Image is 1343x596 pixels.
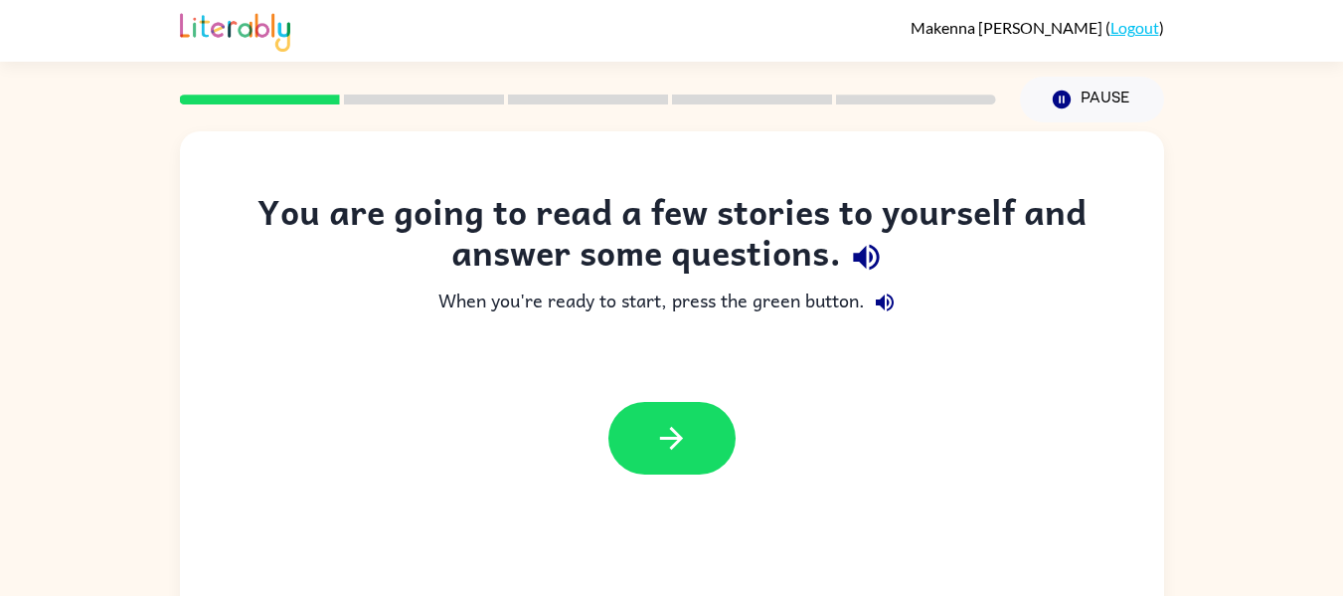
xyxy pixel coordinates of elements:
div: You are going to read a few stories to yourself and answer some questions. [220,191,1124,283]
div: When you're ready to start, press the green button. [220,283,1124,322]
img: Literably [180,8,290,52]
div: ( ) [911,18,1164,37]
a: Logout [1110,18,1159,37]
button: Pause [1020,77,1164,122]
span: Makenna [PERSON_NAME] [911,18,1105,37]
